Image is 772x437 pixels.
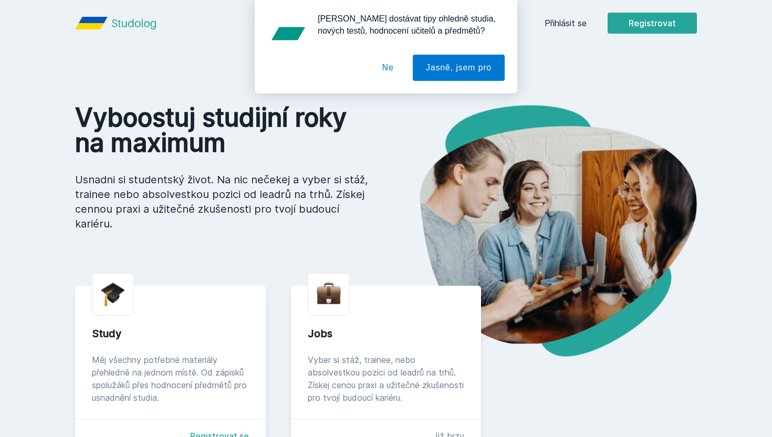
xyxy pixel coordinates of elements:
[101,282,125,307] img: graduation-cap.png
[75,105,369,155] h1: Vyboostuj studijní roky na maximum
[308,353,465,404] div: Vyber si stáž, trainee, nebo absolvestkou pozici od leadrů na trhů. Získej cenou praxi a užitečné...
[75,172,369,231] p: Usnadni si studentský život. Na nic nečekej a vyber si stáž, trainee nebo absolvestkou pozici od ...
[317,280,341,307] img: briefcase.png
[267,13,309,55] img: notification icon
[369,55,407,81] button: Ne
[309,13,505,37] div: [PERSON_NAME] dostávat tipy ohledně studia, nových testů, hodnocení učitelů a předmětů?
[92,353,249,404] div: Měj všechny potřebné materiály přehledně na jednom místě. Od zápisků spolužáků přes hodnocení pře...
[92,326,249,341] div: Study
[308,326,465,341] div: Jobs
[386,105,697,357] img: hero.png
[413,55,505,81] button: Jasně, jsem pro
